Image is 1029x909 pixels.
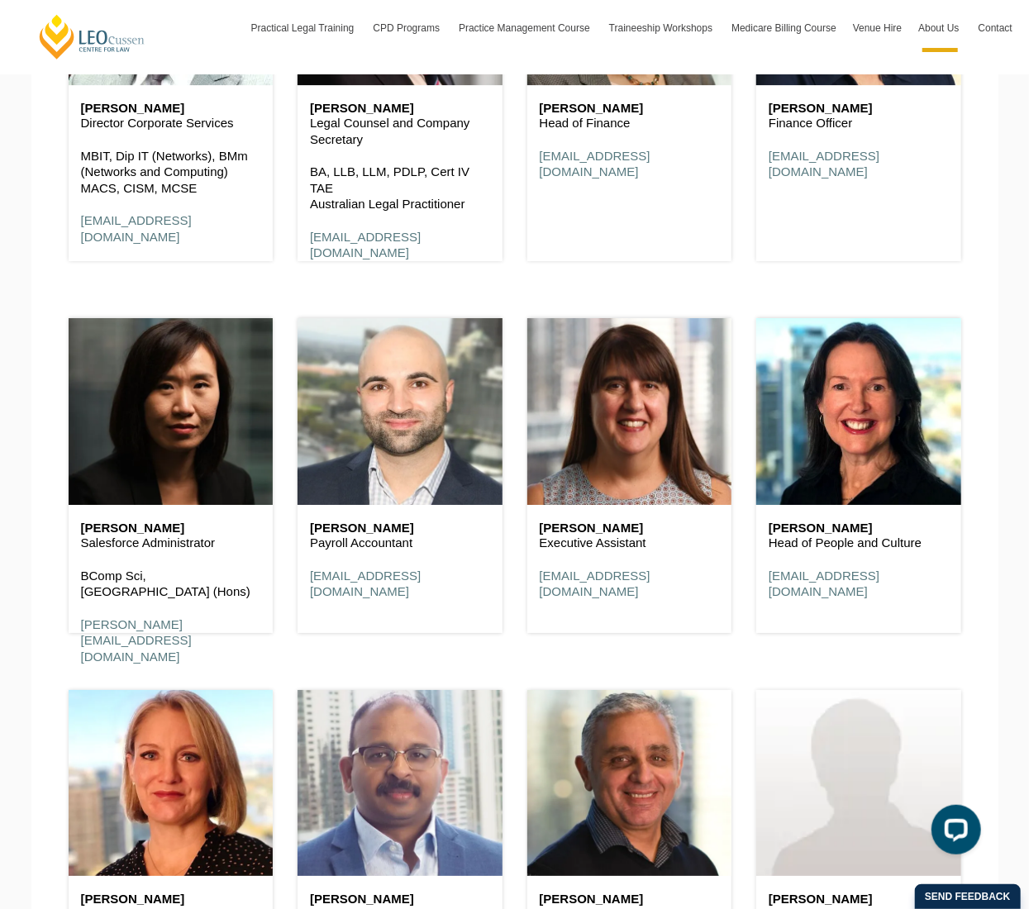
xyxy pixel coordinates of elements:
[364,4,450,52] a: CPD Programs
[540,569,650,599] a: [EMAIL_ADDRESS][DOMAIN_NAME]
[540,892,720,907] h6: [PERSON_NAME]
[540,149,650,179] a: [EMAIL_ADDRESS][DOMAIN_NAME]
[769,535,949,551] p: Head of People and Culture
[310,892,490,907] h6: [PERSON_NAME]
[310,164,490,212] p: BA, LLB, LLM, PDLP, Cert IV TAE Australian Legal Practitioner
[81,102,261,116] h6: [PERSON_NAME]
[310,102,490,116] h6: [PERSON_NAME]
[540,102,720,116] h6: [PERSON_NAME]
[540,535,720,551] p: Executive Assistant
[769,115,949,131] p: Finance Officer
[81,535,261,551] p: Salesforce Administrator
[769,892,949,907] h6: [PERSON_NAME]
[81,521,261,535] h6: [PERSON_NAME]
[769,102,949,116] h6: [PERSON_NAME]
[769,149,879,179] a: [EMAIL_ADDRESS][DOMAIN_NAME]
[81,617,192,664] a: [PERSON_NAME][EMAIL_ADDRESS][DOMAIN_NAME]
[81,115,261,131] p: Director Corporate Services
[81,568,261,600] p: BComp Sci, [GEOGRAPHIC_DATA] (Hons)
[723,4,845,52] a: Medicare Billing Course
[310,535,490,551] p: Payroll Accountant
[845,4,910,52] a: Venue Hire
[450,4,601,52] a: Practice Management Course
[310,521,490,535] h6: [PERSON_NAME]
[81,213,192,244] a: [EMAIL_ADDRESS][DOMAIN_NAME]
[540,115,720,131] p: Head of Finance
[310,569,421,599] a: [EMAIL_ADDRESS][DOMAIN_NAME]
[37,13,147,60] a: [PERSON_NAME] Centre for Law
[910,4,969,52] a: About Us
[310,115,490,147] p: Legal Counsel and Company Secretary
[540,521,720,535] h6: [PERSON_NAME]
[81,148,261,197] p: MBIT, Dip IT (Networks), BMm (Networks and Computing) MACS, CISM, MCSE
[81,892,261,907] h6: [PERSON_NAME]
[601,4,723,52] a: Traineeship Workshops
[769,569,879,599] a: [EMAIL_ADDRESS][DOMAIN_NAME]
[918,798,988,868] iframe: LiveChat chat widget
[310,230,421,260] a: [EMAIL_ADDRESS][DOMAIN_NAME]
[243,4,365,52] a: Practical Legal Training
[769,521,949,535] h6: [PERSON_NAME]
[970,4,1021,52] a: Contact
